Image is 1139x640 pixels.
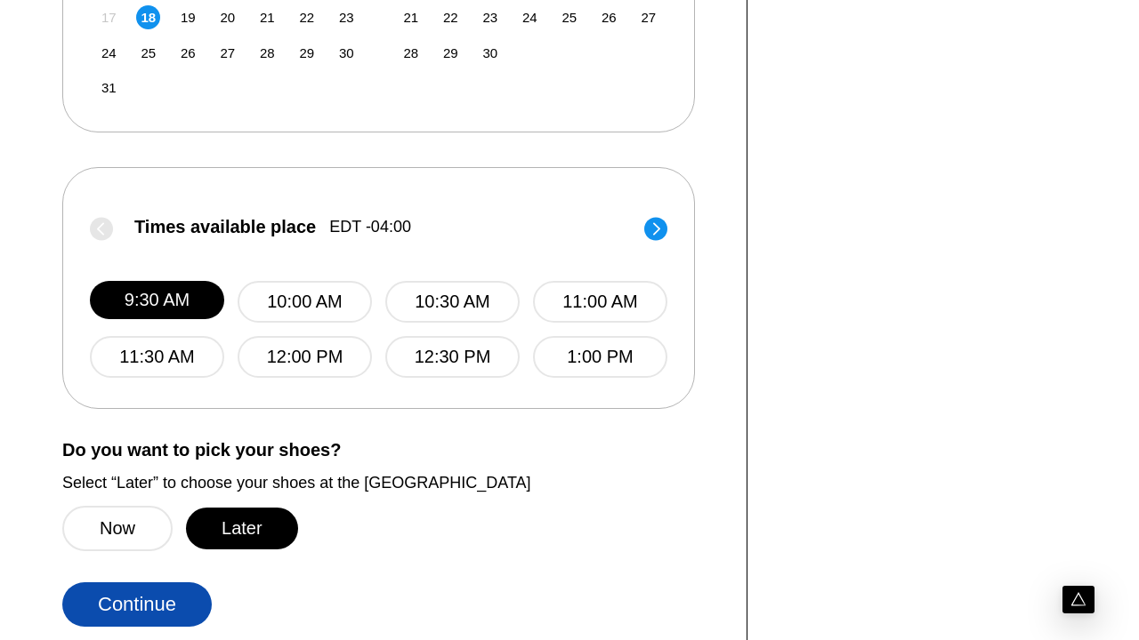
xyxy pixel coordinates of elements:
[255,41,279,65] div: Choose Thursday, August 28th, 2025
[97,5,121,29] div: Not available Sunday, August 17th, 2025
[134,217,316,236] span: Times available place
[176,5,200,29] div: Choose Tuesday, August 19th, 2025
[238,336,372,378] button: 12:00 PM
[62,506,173,551] button: Now
[335,41,359,65] div: Choose Saturday, August 30th, 2025
[533,281,667,323] button: 11:00 AM
[97,76,121,100] div: Choose Sunday, August 31st, 2025
[62,473,720,492] label: Select “Later” to choose your shoes at the [GEOGRAPHIC_DATA]
[557,5,581,29] div: Choose Thursday, September 25th, 2025
[176,41,200,65] div: Choose Tuesday, August 26th, 2025
[136,41,160,65] div: Choose Monday, August 25th, 2025
[385,281,520,323] button: 10:30 AM
[533,336,667,378] button: 1:00 PM
[478,41,502,65] div: Choose Tuesday, September 30th, 2025
[238,281,372,323] button: 10:00 AM
[136,5,160,29] div: Choose Monday, August 18th, 2025
[385,336,520,378] button: 12:30 PM
[255,5,279,29] div: Choose Thursday, August 21st, 2025
[439,41,463,65] div: Choose Monday, September 29th, 2025
[329,217,411,236] span: EDT -04:00
[335,5,359,29] div: Choose Saturday, August 23rd, 2025
[62,582,212,627] button: Continue
[90,281,224,319] button: 9:30 AM
[295,5,319,29] div: Choose Friday, August 22nd, 2025
[215,5,239,29] div: Choose Wednesday, August 20th, 2025
[399,41,423,65] div: Choose Sunday, September 28th, 2025
[518,5,542,29] div: Choose Wednesday, September 24th, 2025
[439,5,463,29] div: Choose Monday, September 22nd, 2025
[478,5,502,29] div: Choose Tuesday, September 23rd, 2025
[597,5,621,29] div: Choose Friday, September 26th, 2025
[186,508,298,549] button: Later
[90,336,224,378] button: 11:30 AM
[97,41,121,65] div: Choose Sunday, August 24th, 2025
[636,5,660,29] div: Choose Saturday, September 27th, 2025
[62,440,720,460] label: Do you want to pick your shoes?
[399,5,423,29] div: Choose Sunday, September 21st, 2025
[295,41,319,65] div: Choose Friday, August 29th, 2025
[215,41,239,65] div: Choose Wednesday, August 27th, 2025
